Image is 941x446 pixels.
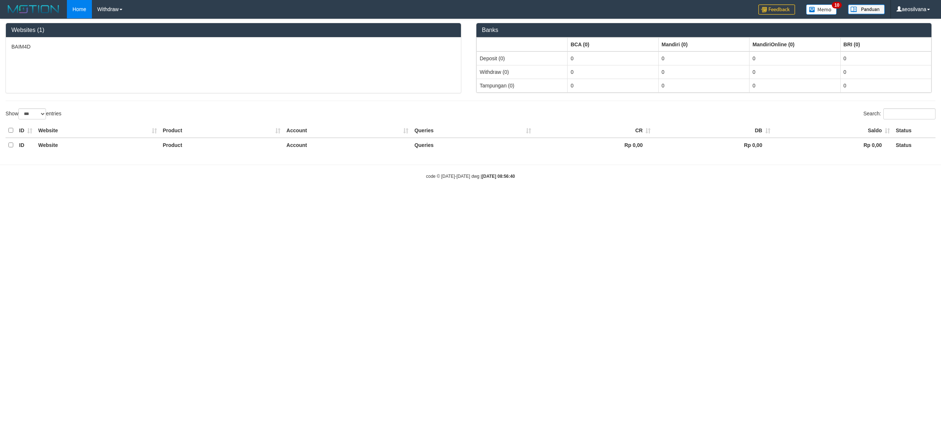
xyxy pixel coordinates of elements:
[18,108,46,119] select: Showentries
[749,79,840,92] td: 0
[654,138,773,152] th: Rp 0,00
[477,79,568,92] td: Tampungan (0)
[6,108,61,119] label: Show entries
[283,123,411,138] th: Account
[840,65,931,79] td: 0
[658,79,749,92] td: 0
[658,37,749,51] th: Group: activate to sort column ascending
[160,123,284,138] th: Product
[758,4,795,15] img: Feedback.jpg
[658,51,749,65] td: 0
[568,37,658,51] th: Group: activate to sort column ascending
[568,65,658,79] td: 0
[749,65,840,79] td: 0
[11,27,455,33] h3: Websites (1)
[477,65,568,79] td: Withdraw (0)
[16,123,35,138] th: ID
[534,123,654,138] th: CR
[283,138,411,152] th: Account
[883,108,935,119] input: Search:
[773,138,893,152] th: Rp 0,00
[840,51,931,65] td: 0
[477,51,568,65] td: Deposit (0)
[160,138,284,152] th: Product
[568,51,658,65] td: 0
[35,138,160,152] th: Website
[749,37,840,51] th: Group: activate to sort column ascending
[6,4,61,15] img: MOTION_logo.png
[11,43,455,50] p: BAIM4D
[863,108,935,119] label: Search:
[806,4,837,15] img: Button%20Memo.svg
[477,37,568,51] th: Group: activate to sort column ascending
[482,27,926,33] h3: Banks
[35,123,160,138] th: Website
[840,79,931,92] td: 0
[426,174,515,179] small: code © [DATE]-[DATE] dwg |
[749,51,840,65] td: 0
[482,174,515,179] strong: [DATE] 08:56:40
[893,138,935,152] th: Status
[411,138,534,152] th: Queries
[773,123,893,138] th: Saldo
[568,79,658,92] td: 0
[658,65,749,79] td: 0
[654,123,773,138] th: DB
[411,123,534,138] th: Queries
[16,138,35,152] th: ID
[893,123,935,138] th: Status
[848,4,885,14] img: panduan.png
[534,138,654,152] th: Rp 0,00
[832,2,842,8] span: 10
[840,37,931,51] th: Group: activate to sort column ascending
